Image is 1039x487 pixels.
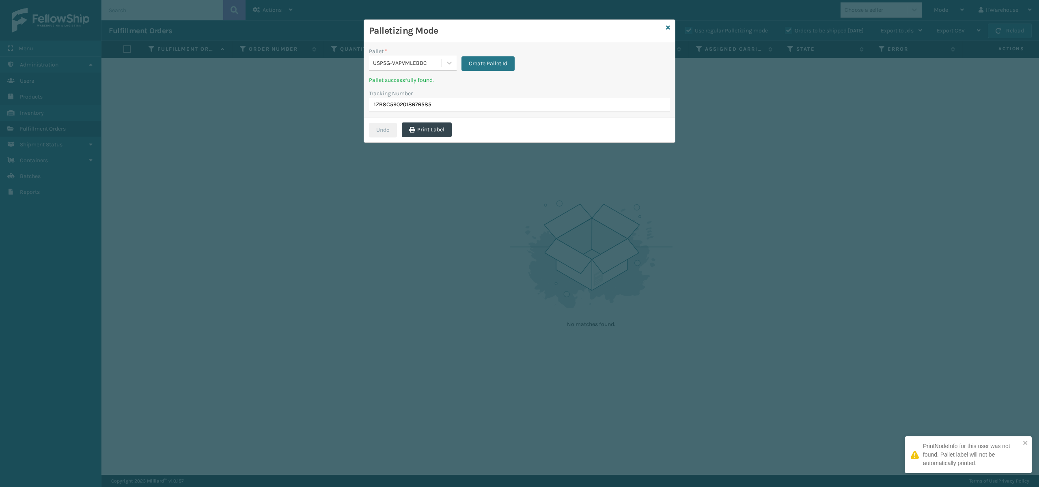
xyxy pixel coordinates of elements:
[369,89,413,98] label: Tracking Number
[402,122,452,137] button: Print Label
[369,76,515,84] p: Pallet successfully found.
[1023,440,1028,447] button: close
[369,25,663,37] h3: Palletizing Mode
[369,123,397,137] button: Undo
[923,442,1020,468] div: PrintNodeInfo for this user was not found. Pallet label will not be automatically printed.
[373,59,442,67] div: USPSG-VAPVMLEBBC
[369,47,387,56] label: Pallet
[461,56,515,71] button: Create Pallet Id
